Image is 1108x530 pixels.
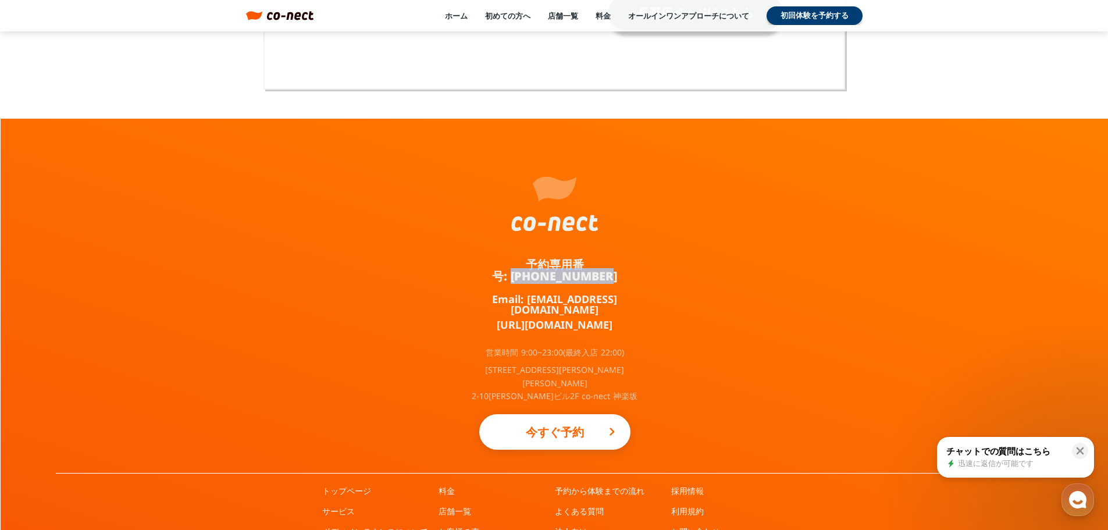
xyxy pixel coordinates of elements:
a: 料金 [439,485,455,497]
a: ホーム [3,369,77,398]
a: 採用情報 [671,485,704,497]
a: オールインワンアプローチについて [628,10,749,21]
a: 設定 [150,369,223,398]
a: サービス [322,506,355,517]
a: トップページ [322,485,371,497]
a: 今すぐ予約keyboard_arrow_right [479,414,630,450]
p: [STREET_ADDRESS][PERSON_NAME][PERSON_NAME] 2-10[PERSON_NAME]ビル2F co-nect 神楽坂 [468,364,642,403]
a: 予約から体験までの流れ [555,485,644,497]
a: 初回体験を予約する [767,6,863,25]
i: keyboard_arrow_right [605,425,619,439]
p: 営業時間 9:00~23:00(最終入店 22:00) [486,348,624,357]
p: 今すぐ予約 [503,419,607,445]
a: よくある質問 [555,506,604,517]
a: チャット [77,369,150,398]
a: 利用規約 [671,506,704,517]
a: 店舗一覧 [548,10,578,21]
span: チャット [99,387,127,396]
a: 店舗一覧 [439,506,471,517]
a: [URL][DOMAIN_NAME] [497,319,612,330]
a: 料金 [596,10,611,21]
span: 設定 [180,386,194,396]
a: 初めての方へ [485,10,530,21]
a: Email: [EMAIL_ADDRESS][DOMAIN_NAME] [468,294,642,315]
span: ホーム [30,386,51,396]
a: 予約専用番号: [PHONE_NUMBER] [468,259,642,282]
a: ホーム [445,10,468,21]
